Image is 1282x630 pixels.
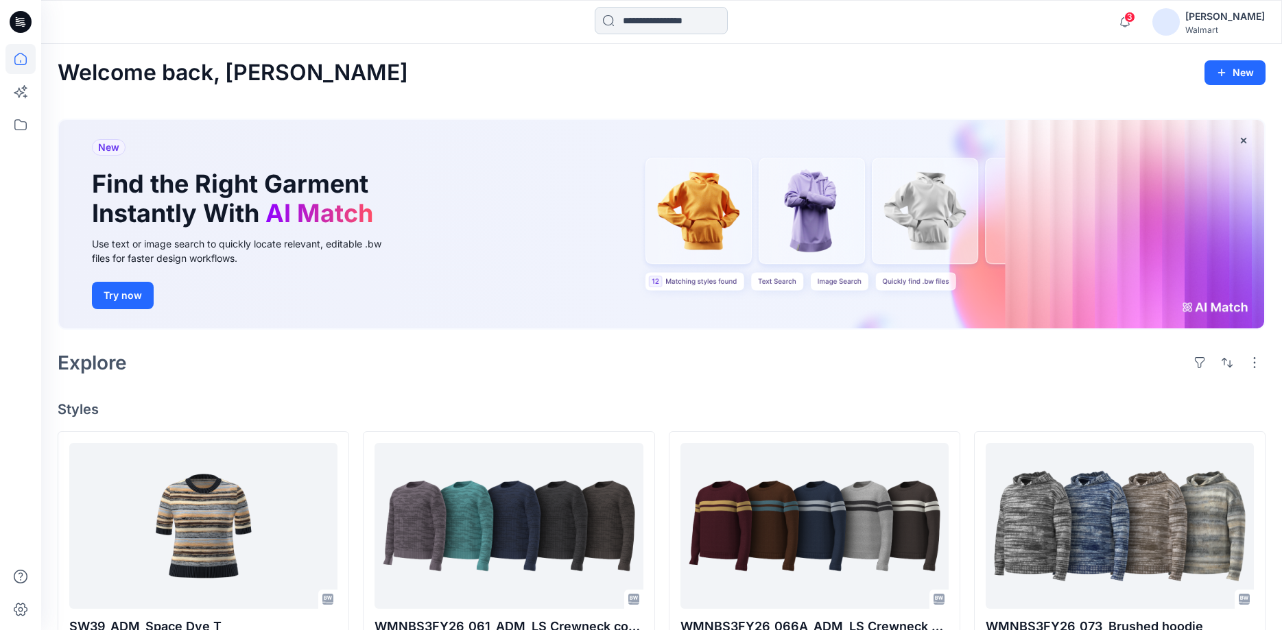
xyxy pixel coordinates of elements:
[986,443,1254,608] a: WMNBS3FY26_073_Brushed hoodie
[58,401,1266,417] h4: Styles
[58,60,408,86] h2: Welcome back, [PERSON_NAME]
[1185,8,1265,25] div: [PERSON_NAME]
[69,443,337,608] a: SW39_ADM_Space Dye T
[1152,8,1180,36] img: avatar
[1124,12,1135,23] span: 3
[1185,25,1265,35] div: Walmart
[375,443,643,608] a: WMNBS3FY26_061_ADM_LS Crewneck copy
[680,443,949,608] a: WMNBS3FY26_066A_ADM_LS Crewneck copy
[265,198,373,228] span: AI Match
[1204,60,1266,85] button: New
[98,139,119,156] span: New
[92,169,380,228] h1: Find the Right Garment Instantly With
[92,282,154,309] button: Try now
[58,352,127,374] h2: Explore
[92,237,401,265] div: Use text or image search to quickly locate relevant, editable .bw files for faster design workflows.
